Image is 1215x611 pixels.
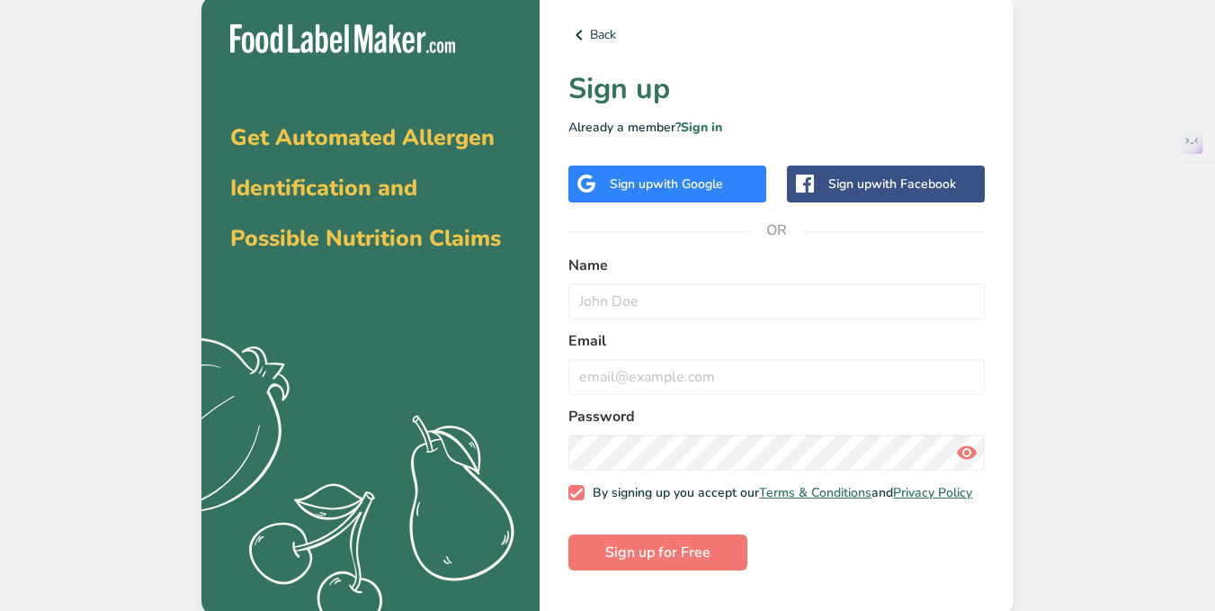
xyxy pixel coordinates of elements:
[759,484,871,501] a: Terms & Conditions
[681,119,722,136] a: Sign in
[230,24,455,54] img: Food Label Maker
[893,484,972,501] a: Privacy Policy
[605,542,710,563] span: Sign up for Free
[568,359,985,395] input: email@example.com
[585,485,973,501] span: By signing up you accept our and
[750,203,804,257] span: OR
[610,175,723,193] div: Sign up
[568,255,985,276] label: Name
[568,535,747,571] button: Sign up for Free
[568,283,985,319] input: John Doe
[568,24,985,46] a: Back
[871,175,956,193] span: with Facebook
[653,175,723,193] span: with Google
[568,406,985,427] label: Password
[568,67,985,111] h1: Sign up
[828,175,956,193] div: Sign up
[230,122,501,254] span: Get Automated Allergen Identification and Possible Nutrition Claims
[568,118,985,137] p: Already a member?
[568,330,985,352] label: Email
